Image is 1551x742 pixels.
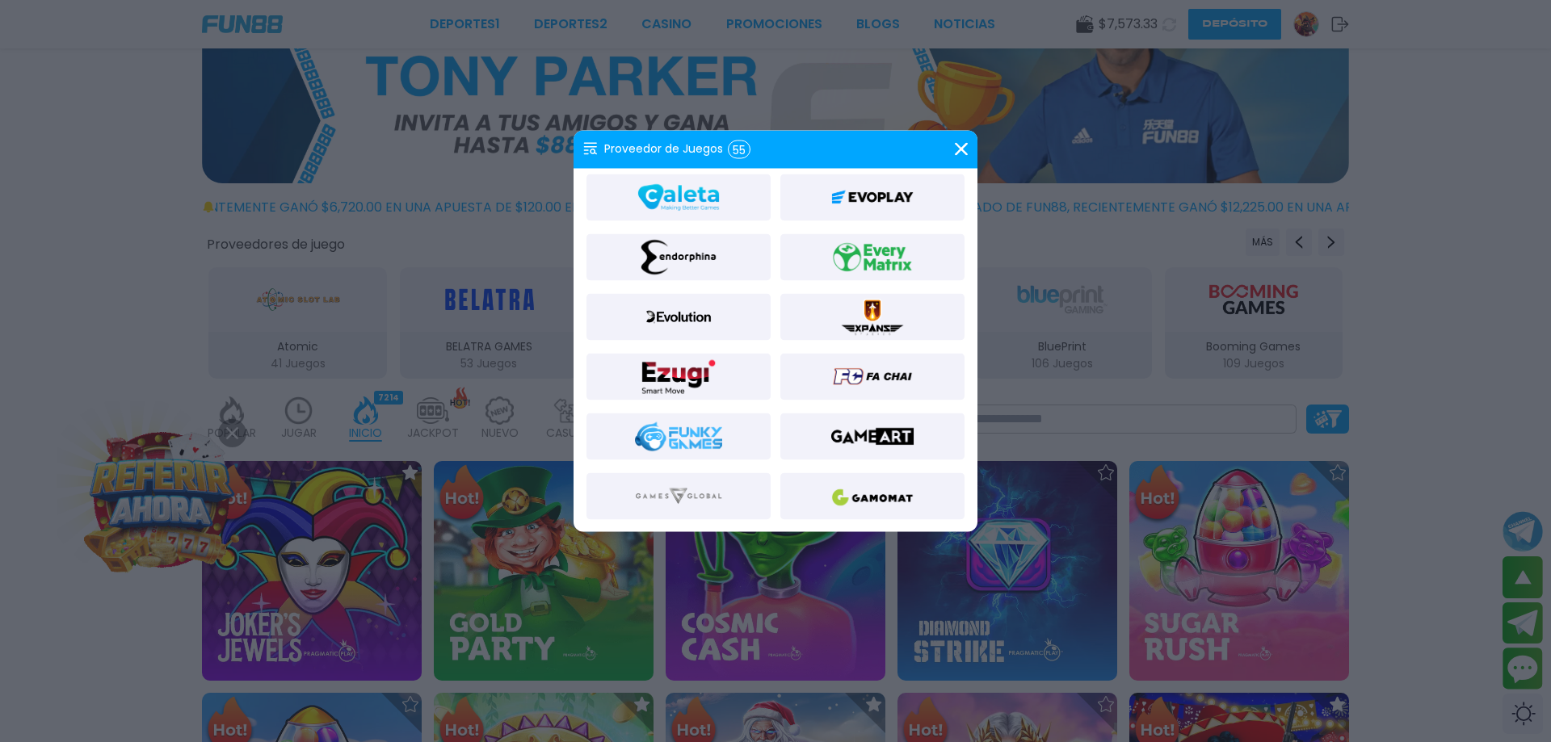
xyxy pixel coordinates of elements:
img: GamoMat [829,476,916,515]
img: Funky [635,417,722,455]
img: EVOPLAY [829,178,916,216]
div: 55 [728,140,750,158]
img: Endorphina [635,237,722,276]
img: GameArt [829,417,916,455]
img: Caleta [635,178,722,216]
img: Evolution [640,297,717,336]
img: Expanse [839,297,905,336]
img: FC [829,357,916,396]
img: Games Global [635,476,722,515]
div: Proveedor de Juegos [583,140,750,158]
img: Ezugi [635,357,722,396]
img: Everymatrix [829,237,916,276]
